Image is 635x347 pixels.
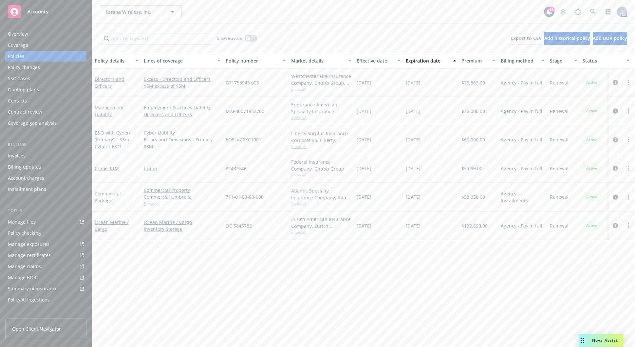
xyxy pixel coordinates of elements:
[144,187,220,193] a: Commercial Property
[95,191,121,204] a: Commercial Package
[8,295,50,305] div: Policy AI ingestions
[5,107,86,117] a: Contract review
[602,5,615,18] a: Switch app
[592,338,618,343] span: Nova Assist
[461,79,485,86] span: $23,563.00
[95,130,131,150] span: - (Primary) | $3m Cyber / E&O
[585,165,598,171] span: Active
[5,239,86,249] a: Manage exposures
[291,115,351,120] span: Show all
[5,173,86,183] a: Account charges
[12,325,61,332] span: Open Client Navigator
[461,193,485,200] span: $58,058.00
[144,111,220,118] a: Directors and Officers
[585,194,598,200] span: Active
[28,9,48,14] span: Accounts
[144,226,220,232] a: Inventory Storage
[403,53,459,68] button: Expiration date
[226,193,266,200] span: 711-01-83-80-0001
[549,7,554,12] div: 11
[8,261,41,272] div: Manage claims
[611,136,619,144] a: circleInformation
[5,295,86,305] a: Policy AI ingestions
[8,107,42,117] div: Contract review
[354,53,403,68] button: Effective date
[144,165,220,172] a: Crime
[461,165,482,172] span: $3,099.00
[144,136,220,150] a: Errors and Omissions - Primary $3M
[5,151,86,161] a: Invoices
[291,57,344,64] div: Market details
[95,57,131,64] div: Policy details
[5,283,86,294] a: Summary of insurance
[550,108,569,115] span: Renewal
[95,130,131,150] a: E&O with Cyber
[144,219,220,226] a: Ocean Marine / Cargo
[357,57,393,64] div: Effective date
[501,165,542,172] span: Agency - Pay in full
[501,57,537,64] div: Billing method
[501,136,542,143] span: Agency - Pay in full
[100,5,182,18] button: Tarana Wireless, Inc.
[8,272,39,283] div: Manage BORs
[611,193,619,201] a: circleInformation
[511,32,542,45] button: Export to CSV
[585,223,598,228] span: Active
[141,53,223,68] button: Lines of coverage
[8,173,44,183] div: Account charges
[498,53,547,68] button: Billing method
[226,165,247,172] span: 82482646
[291,86,351,92] span: Show all
[579,334,623,347] button: Nova Assist
[5,184,86,194] a: Installment plans
[8,51,24,62] div: Policies
[593,35,627,41] span: Add BOR policy
[144,193,220,200] a: Commercial Umbrella
[556,5,570,18] a: Stop snowing
[550,165,569,172] span: Renewal
[550,136,569,143] span: Renewal
[92,53,141,68] button: Policy details
[5,51,86,62] a: Policies
[8,184,46,194] div: Installment plans
[8,40,28,50] div: Coverage
[583,57,623,64] div: Status
[5,208,86,214] div: Tools
[611,79,619,86] a: circleInformation
[580,53,632,68] button: Status
[144,104,220,111] a: Employment Practices Liability
[544,32,590,45] button: Add historical policy
[5,162,86,172] a: Billing updates
[291,73,351,86] div: Westchester Fire Insurance Company, Chubb Group, CRC Group
[291,130,351,144] div: Liberty Surplus Insurance Corporation, Liberty Mutual
[357,222,371,229] span: [DATE]
[95,165,119,172] a: Crime
[8,283,58,294] div: Summary of insurance
[291,187,351,201] div: Atlantic Specialty Insurance Company, Intact Insurance
[550,222,569,229] span: Renewal
[5,261,86,272] a: Manage claims
[8,250,51,261] div: Manage certificates
[8,239,49,249] div: Manage exposures
[291,216,351,229] div: Zurich American Insurance Company, Zurich Insurance Group
[105,9,162,15] span: Tarana Wireless, Inc.
[501,79,542,86] span: Agency - Pay in full
[501,108,542,115] span: Agency - Pay in full
[587,5,600,18] a: Search
[406,79,420,86] span: [DATE]
[611,107,619,115] a: circleInformation
[611,164,619,172] a: circleInformation
[550,193,569,200] span: Renewal
[625,79,632,86] a: more
[95,104,124,118] a: Management Liability
[501,190,545,204] span: Agency - Installments
[593,32,627,45] button: Add BOR policy
[226,222,252,229] span: OC 5846782
[571,5,585,18] a: Report a Bug
[357,193,371,200] span: [DATE]
[461,108,485,115] span: $36,000.00
[461,136,485,143] span: $60,000.00
[291,144,351,149] span: Show all
[406,165,420,172] span: [DATE]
